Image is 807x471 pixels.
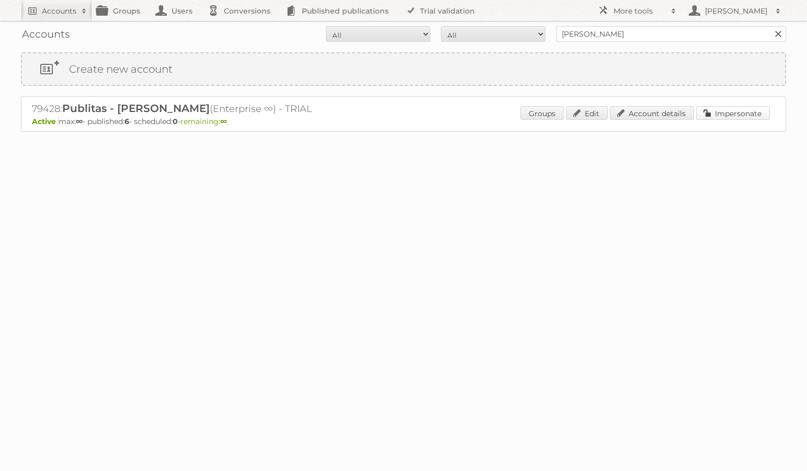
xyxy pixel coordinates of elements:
[180,117,227,126] span: remaining:
[173,117,178,126] strong: 0
[124,117,129,126] strong: 6
[702,6,770,16] h2: [PERSON_NAME]
[220,117,227,126] strong: ∞
[32,102,398,116] h2: 79428: (Enterprise ∞) - TRIAL
[22,53,785,85] a: Create new account
[62,102,210,115] span: Publitas - [PERSON_NAME]
[610,106,694,120] a: Account details
[613,6,666,16] h2: More tools
[42,6,76,16] h2: Accounts
[520,106,564,120] a: Groups
[76,117,83,126] strong: ∞
[566,106,608,120] a: Edit
[32,117,775,126] p: max: - published: - scheduled: -
[32,117,59,126] span: Active
[696,106,770,120] a: Impersonate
